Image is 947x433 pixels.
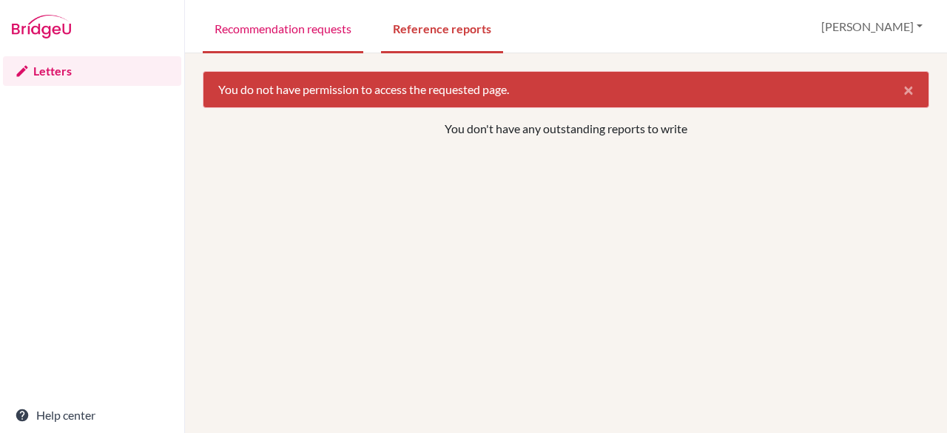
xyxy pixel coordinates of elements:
[889,72,929,107] button: Close
[815,13,929,41] button: [PERSON_NAME]
[12,15,71,38] img: Bridge-U
[203,2,363,53] a: Recommendation requests
[3,56,181,86] a: Letters
[274,120,857,138] p: You don't have any outstanding reports to write
[903,78,914,100] span: ×
[381,2,503,53] a: Reference reports
[3,400,181,430] a: Help center
[203,71,929,108] div: You do not have permission to access the requested page.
